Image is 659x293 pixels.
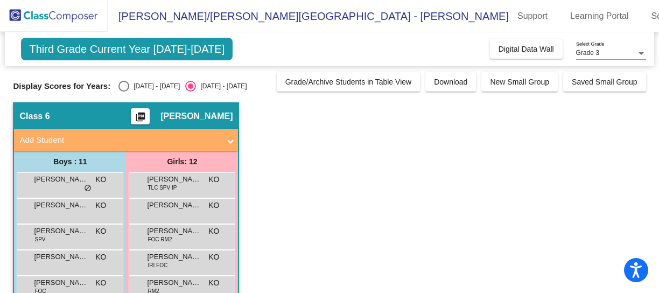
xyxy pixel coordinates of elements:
button: New Small Group [481,72,558,92]
span: KO [95,277,106,289]
a: Learning Portal [562,8,637,25]
div: Girls: 12 [126,151,238,172]
span: KO [208,252,219,263]
span: Class 6 [19,111,50,122]
span: KO [208,277,219,289]
span: [PERSON_NAME] [147,174,201,185]
span: [PERSON_NAME] [147,277,201,288]
span: Grade 3 [576,49,599,57]
span: Third Grade Current Year [DATE]-[DATE] [21,38,233,60]
button: Grade/Archive Students in Table View [277,72,420,92]
span: KO [95,200,106,211]
button: Print Students Details [131,108,150,124]
button: Digital Data Wall [490,39,563,59]
div: [DATE] - [DATE] [196,81,247,91]
mat-expansion-panel-header: Add Student [14,129,238,151]
span: Digital Data Wall [499,45,554,53]
span: KO [208,174,219,185]
span: [PERSON_NAME] [147,200,201,211]
a: Support [509,8,556,25]
span: FOC RM2 [148,235,172,243]
span: Saved Small Group [572,78,637,86]
mat-radio-group: Select an option [118,81,247,92]
span: KO [208,200,219,211]
span: Download [434,78,467,86]
span: IRI FOC [148,261,167,269]
span: Display Scores for Years: [13,81,110,91]
span: [PERSON_NAME] [34,174,88,185]
span: KO [95,174,106,185]
span: KO [95,226,106,237]
span: New Small Group [490,78,549,86]
span: [PERSON_NAME]/[PERSON_NAME][GEOGRAPHIC_DATA] - [PERSON_NAME] [108,8,509,25]
span: do_not_disturb_alt [84,184,92,193]
span: TLC SPV IP [148,184,177,192]
div: [DATE] - [DATE] [129,81,180,91]
mat-icon: picture_as_pdf [134,111,147,127]
button: Saved Small Group [563,72,646,92]
button: Download [425,72,476,92]
span: SPV [34,235,45,243]
span: [PERSON_NAME] [147,226,201,236]
span: [PERSON_NAME] [34,226,88,236]
span: [PERSON_NAME] [147,252,201,262]
span: KO [208,226,219,237]
span: [PERSON_NAME] [34,200,88,211]
span: [PERSON_NAME] [160,111,233,122]
span: [PERSON_NAME] [34,277,88,288]
span: [PERSON_NAME] [34,252,88,262]
span: Grade/Archive Students in Table View [285,78,412,86]
mat-panel-title: Add Student [19,134,220,146]
div: Boys : 11 [14,151,126,172]
span: KO [95,252,106,263]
